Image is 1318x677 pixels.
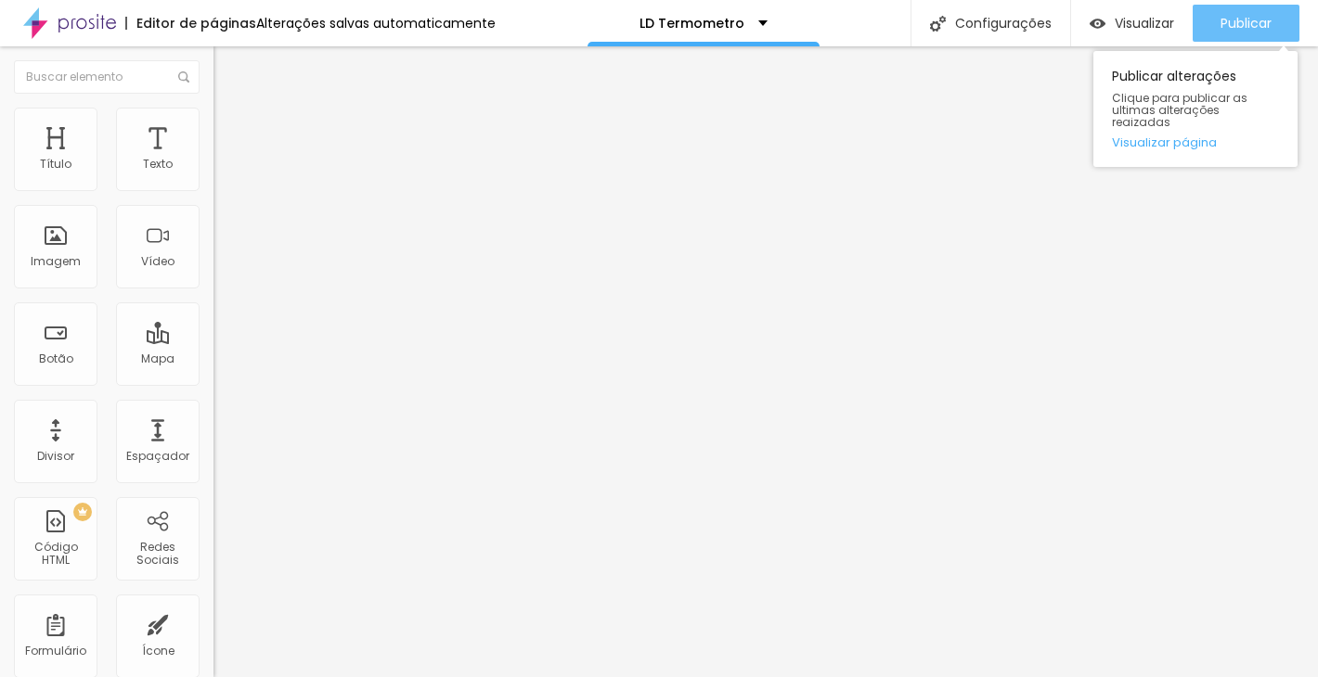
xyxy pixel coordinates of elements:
button: Visualizar [1071,5,1193,42]
img: Icone [178,71,189,83]
div: Espaçador [126,450,189,463]
div: Publicar alterações [1093,51,1298,167]
img: Icone [930,16,946,32]
button: Publicar [1193,5,1299,42]
input: Buscar elemento [14,60,200,94]
div: Alterações salvas automaticamente [256,17,496,30]
div: Imagem [31,255,81,268]
div: Vídeo [141,255,174,268]
div: Título [40,158,71,171]
span: Publicar [1221,16,1272,31]
div: Botão [39,352,73,365]
div: Mapa [141,352,174,365]
span: Clique para publicar as ultimas alterações reaizadas [1112,92,1279,129]
iframe: Editor [213,46,1318,677]
div: Código HTML [19,541,92,568]
a: Visualizar página [1112,136,1279,148]
div: Texto [143,158,173,171]
div: Ícone [142,645,174,658]
div: Editor de páginas [125,17,256,30]
div: Divisor [37,450,74,463]
span: Visualizar [1115,16,1174,31]
p: LD Termometro [640,17,744,30]
div: Redes Sociais [121,541,194,568]
div: Formulário [25,645,86,658]
img: view-1.svg [1090,16,1105,32]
